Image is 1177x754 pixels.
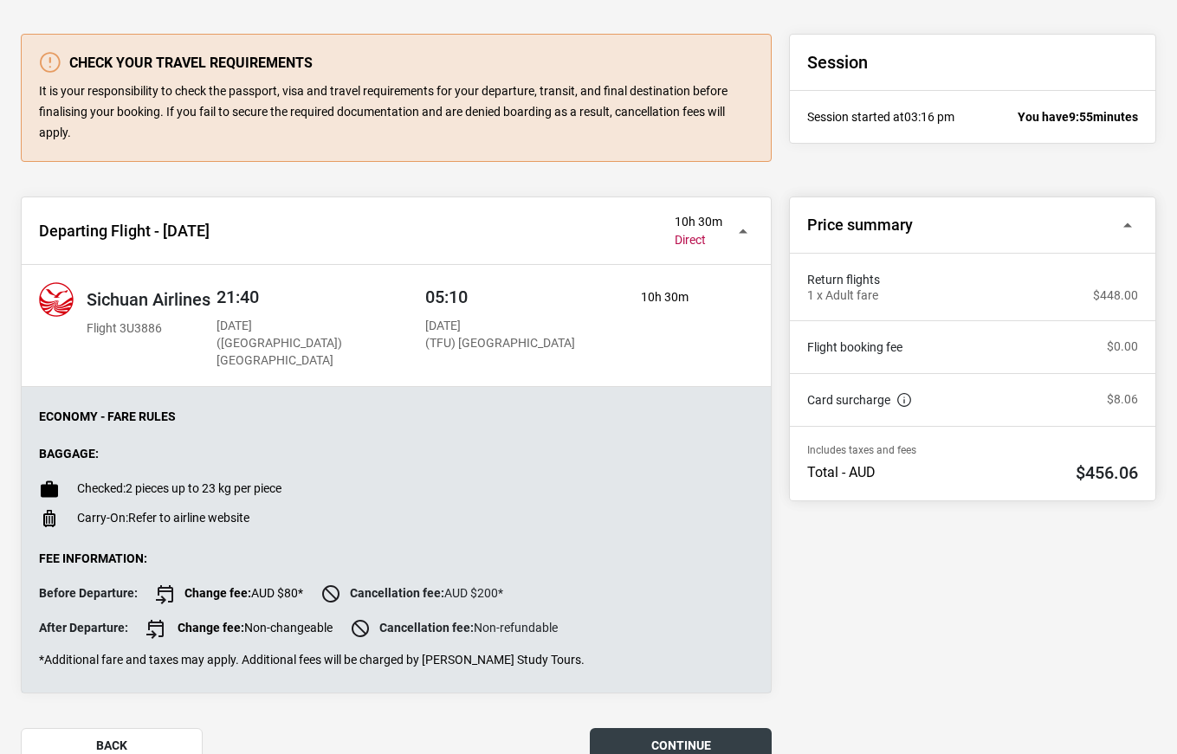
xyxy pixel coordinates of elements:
[320,583,503,604] span: AUD $200*
[350,585,444,599] strong: Cancellation fee:
[641,289,724,306] p: 10h 30m
[675,215,722,229] p: 10h 30m
[217,318,399,335] p: [DATE]
[178,620,244,634] strong: Change fee:
[77,481,126,495] span: Checked:
[39,621,128,635] strong: After Departure:
[807,338,902,356] a: Flight booking fee
[39,52,753,73] h3: Check your travel requirements
[1093,288,1138,303] p: $448.00
[87,289,210,310] h2: Sichuan Airlines
[425,287,468,307] span: 05:10
[1018,108,1138,126] p: You have minutes
[425,318,575,335] p: [DATE]
[807,464,876,481] p: Total - AUD
[77,511,249,525] p: Refer to airline website
[1107,392,1138,407] p: $8.06
[146,618,333,639] span: Non-changeable
[217,335,399,369] p: ([GEOGRAPHIC_DATA]) [GEOGRAPHIC_DATA]
[350,618,558,639] span: Non-refundable
[1076,462,1138,483] h2: $456.06
[39,551,147,565] strong: Fee Information:
[39,222,210,241] h2: Departing Flight - [DATE]
[39,409,753,424] p: Economy - Fare Rules
[807,216,913,235] h2: Price summary
[39,586,138,600] strong: Before Departure:
[39,653,753,667] p: *Additional fare and taxes may apply. Additional fees will be charged by [PERSON_NAME] Study Tours.
[904,110,954,124] span: 03:16 pm
[807,444,1138,456] p: Includes taxes and fees
[807,108,954,126] p: Session started at
[790,197,1155,254] button: Price summary
[77,481,281,496] p: 2 pieces up to 23 kg per piece
[184,585,251,599] strong: Change fee:
[379,620,474,634] strong: Cancellation fee:
[77,511,128,525] span: Carry-On:
[807,391,911,409] a: Card surcharge
[39,447,99,461] strong: Baggage:
[425,335,575,352] p: (TFU) [GEOGRAPHIC_DATA]
[217,287,259,307] span: 21:40
[87,320,210,338] p: Flight 3U3886
[39,282,74,317] img: Sichuan Airlines
[807,288,878,303] p: 1 x Adult fare
[807,52,1138,73] h2: Session
[807,271,1138,288] span: Return flights
[22,197,771,266] button: Departing Flight - [DATE] 10h 30m Direct
[675,233,706,248] span: Direct
[1069,110,1093,124] span: 9:55
[155,583,303,604] span: AUD $80*
[39,81,753,143] p: It is your responsibility to check the passport, visa and travel requirements for your departure,...
[1107,339,1138,354] p: $0.00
